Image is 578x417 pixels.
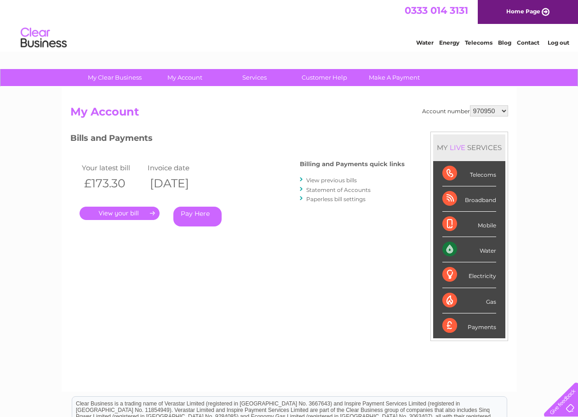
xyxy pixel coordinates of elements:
th: [DATE] [145,174,212,193]
div: LIVE [448,143,467,152]
div: Account number [422,105,508,116]
h3: Bills and Payments [70,132,405,148]
a: Energy [439,39,459,46]
a: View previous bills [306,177,357,184]
a: Statement of Accounts [306,186,371,193]
a: Services [217,69,292,86]
a: Make A Payment [356,69,432,86]
div: Water [442,237,496,262]
a: Contact [517,39,539,46]
a: 0333 014 3131 [405,5,468,16]
div: Payments [442,313,496,338]
h2: My Account [70,105,508,123]
a: Log out [548,39,569,46]
div: Electricity [442,262,496,288]
div: Gas [442,288,496,313]
img: logo.png [20,24,67,52]
a: Water [416,39,434,46]
td: Your latest bill [80,162,146,174]
a: Blog [498,39,511,46]
div: Clear Business is a trading name of Verastar Limited (registered in [GEOGRAPHIC_DATA] No. 3667643... [72,5,507,45]
div: Broadband [442,186,496,212]
a: . [80,207,160,220]
th: £173.30 [80,174,146,193]
a: Pay Here [173,207,222,226]
div: Telecoms [442,161,496,186]
a: My Account [147,69,223,86]
a: My Clear Business [77,69,153,86]
a: Paperless bill settings [306,196,366,203]
a: Telecoms [465,39,492,46]
a: Customer Help [286,69,362,86]
td: Invoice date [145,162,212,174]
div: MY SERVICES [433,134,505,161]
div: Mobile [442,212,496,237]
h4: Billing and Payments quick links [300,161,405,168]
